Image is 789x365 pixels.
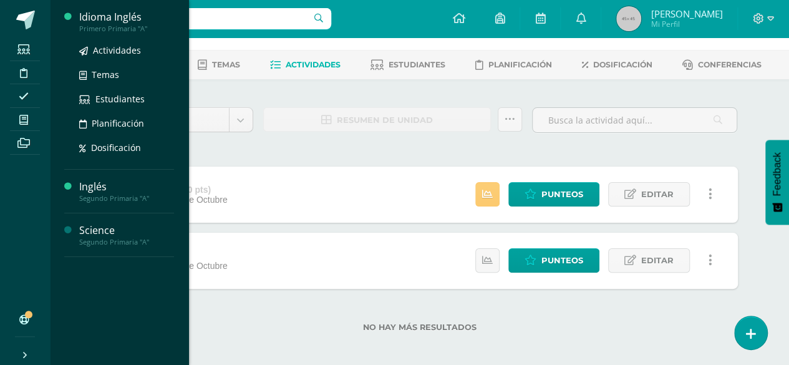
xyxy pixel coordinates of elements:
[172,261,228,271] span: 09 de Octubre
[79,67,174,82] a: Temas
[93,44,141,56] span: Actividades
[172,195,228,205] span: 10 de Octubre
[682,55,762,75] a: Conferencias
[198,55,240,75] a: Temas
[270,55,341,75] a: Actividades
[79,24,174,33] div: Primero Primaria "A"
[79,43,174,57] a: Actividades
[370,55,445,75] a: Estudiantes
[92,117,144,129] span: Planificación
[79,223,174,238] div: Science
[641,249,674,272] span: Editar
[765,140,789,225] button: Feedback - Mostrar encuesta
[651,19,722,29] span: Mi Perfil
[79,238,174,246] div: Segundo Primaria "A"
[541,249,583,272] span: Punteos
[488,60,552,69] span: Planificación
[79,116,174,130] a: Planificación
[79,194,174,203] div: Segundo Primaria "A"
[389,60,445,69] span: Estudiantes
[79,10,174,33] a: Idioma InglésPrimero Primaria "A"
[541,183,583,206] span: Punteos
[508,248,599,273] a: Punteos
[212,60,240,69] span: Temas
[475,55,552,75] a: Planificación
[593,60,652,69] span: Dosificación
[79,223,174,246] a: ScienceSegundo Primaria "A"
[79,140,174,155] a: Dosificación
[79,180,174,203] a: InglésSegundo Primaria "A"
[92,69,119,80] span: Temas
[582,55,652,75] a: Dosificación
[91,142,141,153] span: Dosificación
[173,185,211,195] strong: (25.0 pts)
[79,180,174,194] div: Inglés
[58,8,331,29] input: Busca un usuario...
[698,60,762,69] span: Conferencias
[533,108,737,132] input: Busca la actividad aquí...
[95,93,145,105] span: Estudiantes
[337,109,433,132] span: Resumen de unidad
[772,152,783,196] span: Feedback
[102,323,738,332] label: No hay más resultados
[641,183,674,206] span: Editar
[616,6,641,31] img: 45x45
[286,60,341,69] span: Actividades
[651,7,722,20] span: [PERSON_NAME]
[79,10,174,24] div: Idioma Inglés
[79,92,174,106] a: Estudiantes
[508,182,599,207] a: Punteos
